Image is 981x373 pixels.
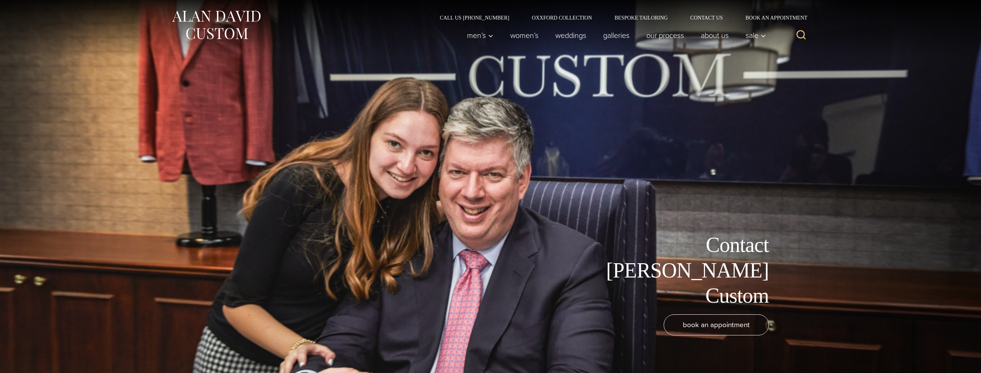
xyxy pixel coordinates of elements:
nav: Primary Navigation [458,28,770,43]
a: Bespoke Tailoring [603,15,679,20]
a: Oxxford Collection [520,15,603,20]
a: Our Process [638,28,692,43]
img: Alan David Custom [171,8,261,42]
a: Call Us [PHONE_NUMBER] [429,15,521,20]
a: Galleries [594,28,638,43]
a: Contact Us [679,15,734,20]
span: book an appointment [683,319,750,330]
a: About Us [692,28,737,43]
button: View Search Form [792,26,810,44]
nav: Secondary Navigation [429,15,810,20]
a: book an appointment [664,314,769,335]
a: weddings [547,28,594,43]
a: Book an Appointment [734,15,810,20]
span: Men’s [467,32,493,39]
h1: Contact [PERSON_NAME] Custom [600,232,769,308]
a: Women’s [502,28,547,43]
span: Sale [746,32,766,39]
